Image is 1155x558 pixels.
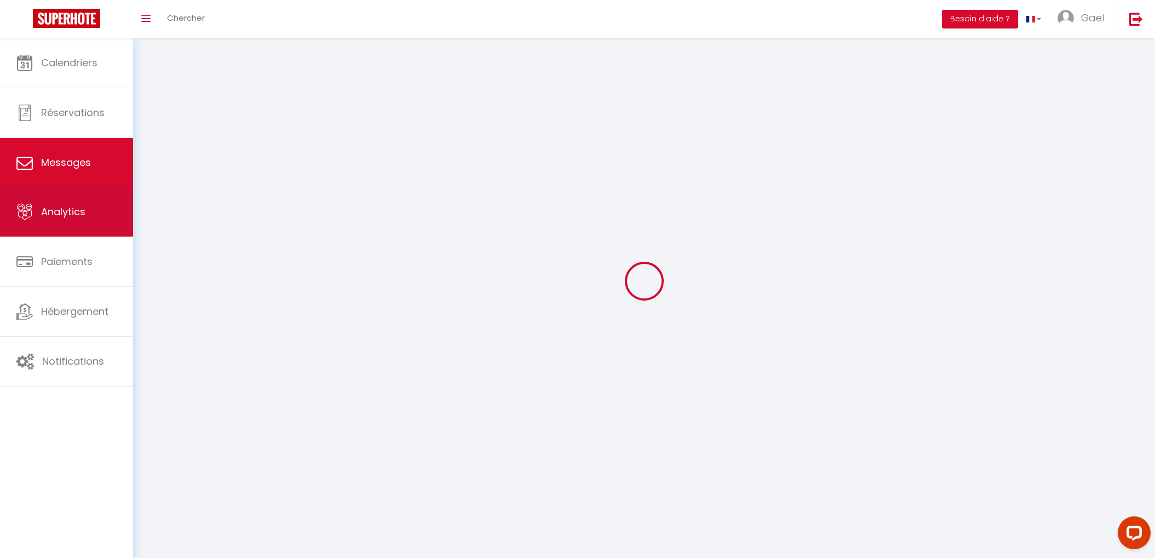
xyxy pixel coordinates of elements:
[41,156,91,169] span: Messages
[41,205,85,218] span: Analytics
[1081,11,1104,25] span: Gael
[942,10,1018,28] button: Besoin d'aide ?
[33,9,100,28] img: Super Booking
[41,255,93,268] span: Paiements
[42,354,104,368] span: Notifications
[41,304,108,318] span: Hébergement
[1129,12,1143,26] img: logout
[41,106,105,119] span: Réservations
[1058,10,1074,26] img: ...
[167,12,205,24] span: Chercher
[41,56,97,70] span: Calendriers
[1109,512,1155,558] iframe: LiveChat chat widget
